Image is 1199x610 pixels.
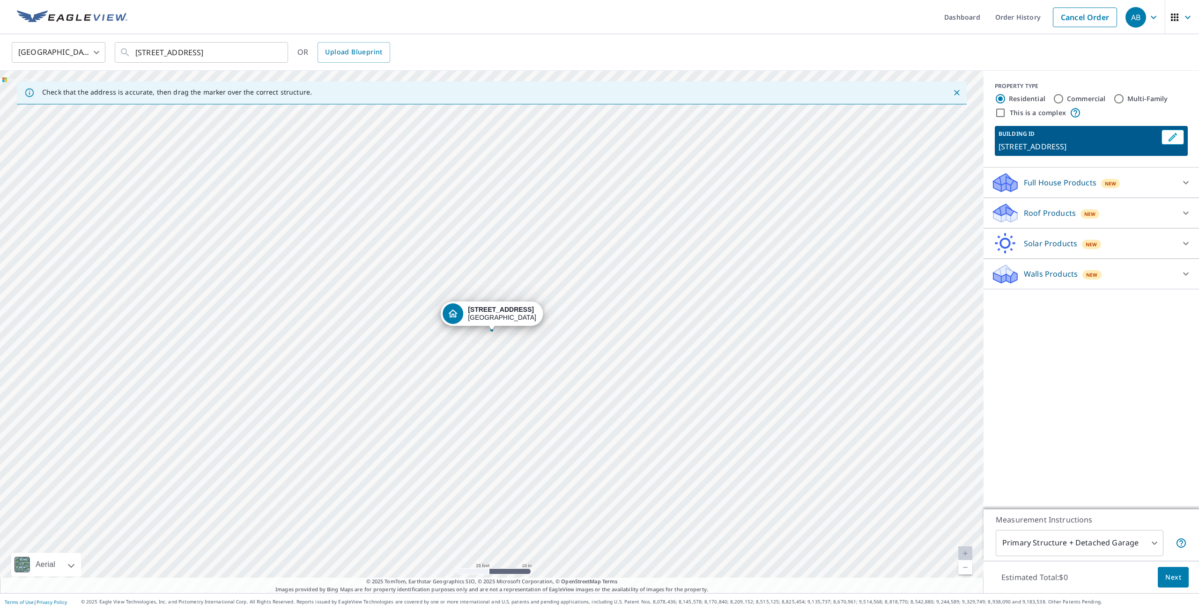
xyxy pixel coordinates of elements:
a: Current Level 20, Zoom Out [958,560,972,574]
a: Upload Blueprint [318,42,390,63]
p: [STREET_ADDRESS] [999,141,1158,152]
span: New [1086,271,1098,279]
span: Next [1165,572,1181,583]
a: OpenStreetMap [561,578,600,585]
div: AB [1125,7,1146,28]
p: © 2025 Eagle View Technologies, Inc. and Pictometry International Corp. All Rights Reserved. Repo... [81,598,1194,605]
label: This is a complex [1010,108,1066,118]
div: Aerial [11,553,81,576]
span: Upload Blueprint [325,46,382,58]
label: Multi-Family [1127,94,1168,103]
div: Primary Structure + Detached Garage [996,530,1163,556]
p: Check that the address is accurate, then drag the marker over the correct structure. [42,88,312,96]
button: Edit building 1 [1162,130,1184,145]
p: BUILDING ID [999,130,1035,138]
p: Full House Products [1024,177,1096,188]
p: Estimated Total: $0 [994,567,1075,588]
a: Cancel Order [1053,7,1117,27]
div: Solar ProductsNew [991,232,1192,255]
div: Roof ProductsNew [991,202,1192,224]
strong: [STREET_ADDRESS] [468,306,534,313]
div: Aerial [33,553,58,576]
div: Full House ProductsNew [991,171,1192,194]
p: Solar Products [1024,238,1077,249]
label: Commercial [1067,94,1106,103]
div: PROPERTY TYPE [995,82,1188,90]
p: Measurement Instructions [996,514,1187,525]
p: | [5,599,67,605]
span: New [1105,180,1117,187]
div: Dropped pin, building 1, Residential property, 2020 Zircon St NE Canton, OH 44721 [441,301,543,331]
span: Your report will include the primary structure and a detached garage if one exists. [1176,537,1187,549]
p: Roof Products [1024,207,1076,219]
button: Close [951,87,963,99]
a: Terms [602,578,618,585]
div: OR [297,42,390,63]
div: Walls ProductsNew [991,263,1192,285]
div: [GEOGRAPHIC_DATA] [468,306,536,322]
div: [GEOGRAPHIC_DATA] [12,39,105,66]
span: New [1084,210,1096,218]
img: EV Logo [17,10,127,24]
a: Privacy Policy [37,599,67,605]
a: Current Level 20, Zoom In Disabled [958,546,972,560]
button: Next [1158,567,1189,588]
a: Terms of Use [5,599,34,605]
input: Search by address or latitude-longitude [135,39,269,66]
span: © 2025 TomTom, Earthstar Geographics SIO, © 2025 Microsoft Corporation, © [366,578,618,586]
label: Residential [1009,94,1045,103]
span: New [1086,241,1097,248]
p: Walls Products [1024,268,1078,279]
